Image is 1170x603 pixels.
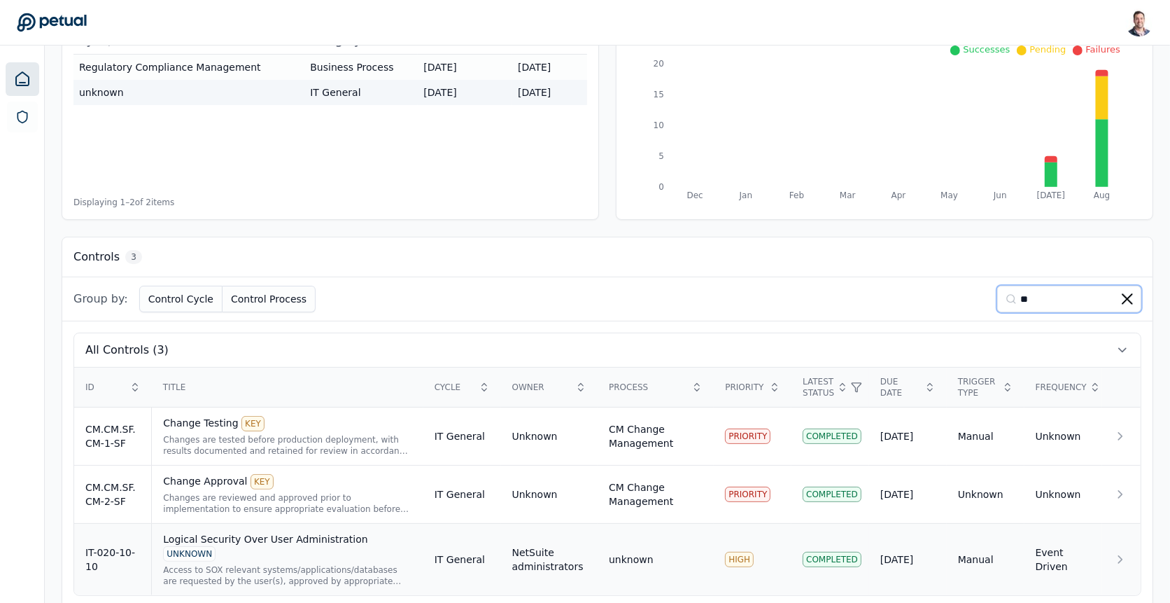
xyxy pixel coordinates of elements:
div: Trigger Type [958,376,1013,398]
div: Completed [803,429,861,444]
div: HIGH [725,552,754,567]
div: Title [163,382,412,393]
td: Event Driven [1024,524,1102,596]
div: Cycle [435,382,490,393]
td: Unknown [1024,408,1102,466]
div: Unknown [512,429,558,443]
div: Logical Security Over User Administration [163,532,411,562]
td: IT General [423,524,501,596]
div: Frequency [1036,382,1091,393]
div: [DATE] [880,429,936,443]
td: Unknown [1024,466,1102,524]
button: All Controls (3) [74,333,1141,367]
td: Business Process [304,55,418,81]
tspan: 5 [658,151,664,161]
a: SOC [7,102,38,132]
td: [DATE] [418,80,512,105]
div: UNKNOWN [163,546,216,562]
div: KEY [241,416,265,431]
div: Completed [803,487,861,502]
td: Manual [947,524,1024,596]
span: Displaying 1– 2 of 2 items [73,197,174,208]
td: [DATE] [418,55,512,81]
td: Unknown [947,466,1024,524]
div: Due Date [880,376,936,398]
button: Control Process [223,286,316,312]
img: Snir Kodesh [1125,8,1153,36]
div: unknown [609,553,654,567]
div: Changes are reviewed and approved prior to implementation to ensure appropriate evaluation before... [163,492,411,515]
td: IT General [304,80,418,105]
h3: Controls [73,249,120,265]
tspan: Dec [687,190,703,200]
div: Completed [803,552,861,567]
td: Manual [947,408,1024,466]
tspan: May [940,190,958,200]
tspan: Apr [891,190,906,200]
tspan: 15 [654,90,664,99]
div: Change Approval [163,474,411,490]
div: Change Testing [163,416,411,431]
span: All Controls (3) [85,342,169,359]
tspan: Aug [1094,190,1110,200]
div: CM.CM.SF.CM-1-SF [85,422,140,450]
tspan: 20 [654,59,664,69]
tspan: Mar [840,190,856,200]
div: Process [609,382,703,393]
td: IT General [423,408,501,466]
td: [DATE] [512,80,587,105]
div: CM Change Management [609,422,703,450]
div: PRIORITY [725,429,770,444]
div: PRIORITY [725,487,770,502]
div: [DATE] [880,553,936,567]
span: 3 [125,250,142,264]
div: Latest Status [803,376,858,398]
button: Control Cycle [139,286,223,312]
tspan: Jun [993,190,1007,200]
div: Changes are tested before production deployment, with results documented and retained for review ... [163,434,411,457]
div: Owner [512,382,587,393]
tspan: 0 [658,182,664,192]
a: Dashboard [6,62,39,96]
td: IT General [423,466,501,524]
td: [DATE] [512,55,587,81]
div: KEY [251,474,274,490]
div: ID [85,382,141,393]
span: Pending [1029,44,1066,55]
td: Regulatory Compliance Management [73,55,304,81]
tspan: Feb [789,190,804,200]
span: Successes [963,44,1010,55]
tspan: [DATE] [1037,190,1065,200]
span: Group by: [73,291,128,307]
div: CM.CM.SF.CM-2-SF [85,480,140,508]
div: [DATE] [880,487,936,501]
td: unknown [73,80,304,105]
div: Access to SOX relevant systems/applications/databases are requested by the user(s), approved by a... [163,564,411,587]
tspan: Jan [739,190,752,200]
div: IT-020-10-10 [85,546,140,574]
a: Go to Dashboard [17,13,87,32]
tspan: 10 [654,120,664,130]
div: NetSuite administrators [512,546,587,574]
div: Unknown [512,487,558,501]
div: Priority [725,382,780,393]
span: Failures [1085,44,1120,55]
div: CM Change Management [609,480,703,508]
